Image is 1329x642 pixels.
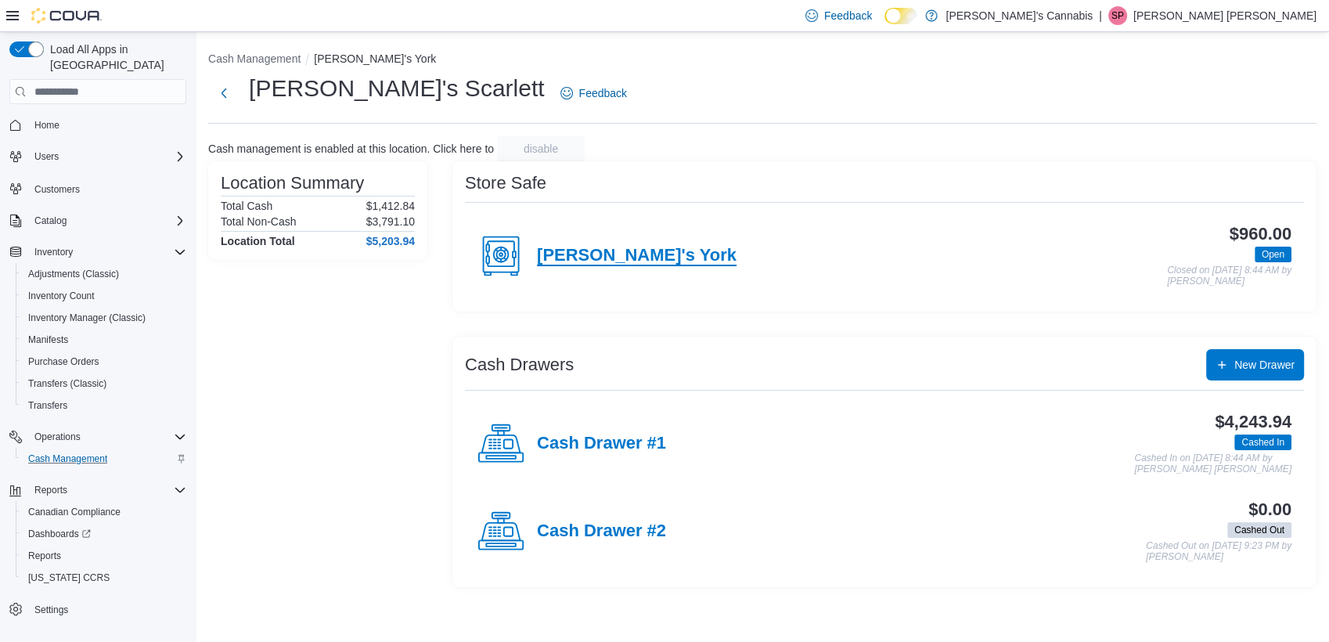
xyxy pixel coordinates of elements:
span: Operations [34,431,81,443]
span: Load All Apps in [GEOGRAPHIC_DATA] [44,41,186,73]
span: [US_STATE] CCRS [28,572,110,584]
span: Cash Management [22,449,186,468]
p: Cashed In on [DATE] 8:44 AM by [PERSON_NAME] [PERSON_NAME] [1134,453,1291,474]
button: Operations [28,427,87,446]
button: Cash Management [16,448,193,470]
p: [PERSON_NAME] [PERSON_NAME] [1133,6,1316,25]
button: Reports [3,479,193,501]
h1: [PERSON_NAME]'s Scarlett [249,73,545,104]
button: Reports [16,545,193,567]
h6: Total Cash [221,200,272,212]
a: Settings [28,601,74,619]
button: [US_STATE] CCRS [16,567,193,589]
span: Users [28,147,186,166]
button: Cash Management [208,52,301,65]
button: Purchase Orders [16,351,193,373]
p: | [1099,6,1102,25]
span: Inventory [34,246,73,258]
p: Cashed Out on [DATE] 9:23 PM by [PERSON_NAME] [1146,541,1291,562]
span: Inventory Manager (Classic) [28,312,146,324]
span: Reports [22,546,186,565]
span: Open [1262,247,1284,261]
a: Feedback [554,78,633,109]
button: Inventory [3,241,193,263]
a: Customers [28,180,86,199]
span: Canadian Compliance [28,506,121,518]
span: Transfers [28,399,67,412]
button: Catalog [28,211,73,230]
a: Purchase Orders [22,352,106,371]
a: Canadian Compliance [22,503,127,521]
span: Manifests [22,330,186,349]
span: Purchase Orders [22,352,186,371]
span: Transfers (Classic) [28,377,106,390]
button: Reports [28,481,74,500]
span: Open [1255,247,1291,262]
button: Manifests [16,329,193,351]
button: Catalog [3,210,193,232]
span: Customers [28,179,186,198]
span: Settings [28,600,186,619]
a: Transfers [22,396,74,415]
a: Cash Management [22,449,113,468]
a: Home [28,116,66,135]
span: Cashed Out [1234,523,1284,537]
img: Cova [31,8,102,23]
button: Next [208,78,240,109]
span: Purchase Orders [28,355,99,368]
span: Cash Management [28,453,107,465]
button: Users [3,146,193,168]
span: Inventory Count [22,287,186,305]
h3: $4,243.94 [1215,413,1291,431]
span: Catalog [34,215,67,227]
p: $3,791.10 [366,215,415,228]
div: Samantha Puerta Triana [1108,6,1127,25]
button: Users [28,147,65,166]
h6: Total Non-Cash [221,215,297,228]
span: Manifests [28,334,68,346]
span: Users [34,150,59,163]
h4: Cash Drawer #1 [537,434,666,454]
button: Home [3,114,193,136]
button: Transfers [16,395,193,417]
span: Cashed In [1234,435,1291,450]
input: Dark Mode [884,8,917,24]
p: Closed on [DATE] 8:44 AM by [PERSON_NAME] [1167,265,1291,287]
span: Feedback [824,8,872,23]
button: Inventory Manager (Classic) [16,307,193,329]
button: disable [497,136,585,161]
button: Canadian Compliance [16,501,193,523]
span: Inventory [28,243,186,261]
span: Adjustments (Classic) [28,268,119,280]
span: Transfers (Classic) [22,374,186,393]
span: Home [34,119,59,132]
h3: $0.00 [1248,500,1291,519]
a: Transfers (Classic) [22,374,113,393]
a: Inventory Count [22,287,101,305]
span: New Drawer [1234,357,1295,373]
span: Adjustments (Classic) [22,265,186,283]
a: Adjustments (Classic) [22,265,125,283]
span: Reports [28,550,61,562]
button: Inventory Count [16,285,193,307]
span: Settings [34,604,68,616]
h4: Cash Drawer #2 [537,521,666,542]
h3: Cash Drawers [465,355,574,374]
p: [PERSON_NAME]'s Cannabis [945,6,1093,25]
button: Transfers (Classic) [16,373,193,395]
span: Inventory Manager (Classic) [22,308,186,327]
span: disable [524,141,558,157]
span: Reports [34,484,67,496]
a: Dashboards [16,523,193,545]
nav: An example of EuiBreadcrumbs [208,51,1316,70]
h4: Location Total [221,235,295,247]
span: Operations [28,427,186,446]
span: Canadian Compliance [22,503,186,521]
button: Settings [3,598,193,621]
span: Customers [34,183,80,196]
p: Cash management is enabled at this location. Click here to [208,142,494,155]
h3: Location Summary [221,174,364,193]
a: Inventory Manager (Classic) [22,308,152,327]
span: Dark Mode [884,24,885,25]
span: SP [1111,6,1124,25]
